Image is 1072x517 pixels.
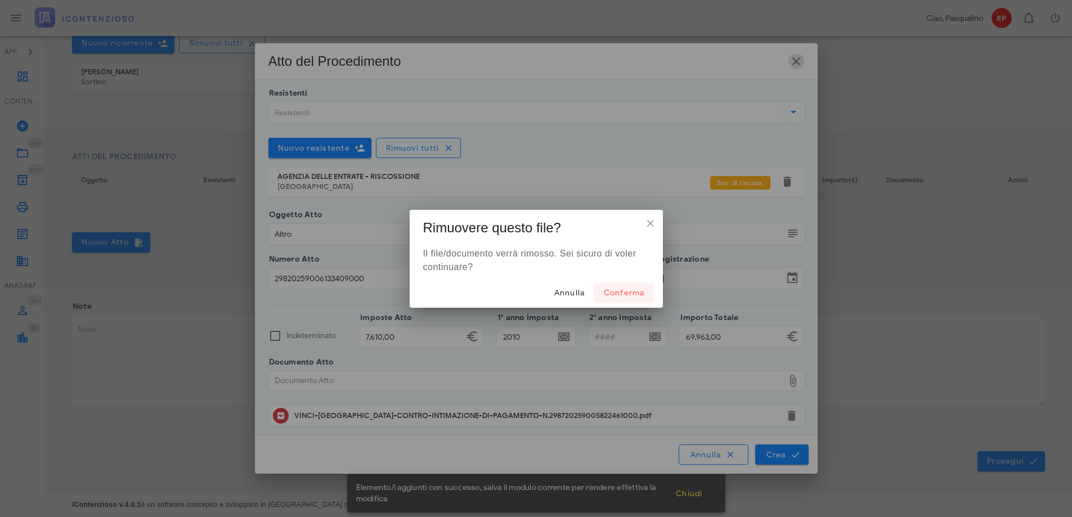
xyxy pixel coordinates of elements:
[594,283,653,303] button: Conferma
[603,288,644,298] span: Conferma
[544,283,594,303] button: Annulla
[423,219,561,237] h3: Rimuovere questo file?
[553,288,585,298] span: Annulla
[410,242,663,278] div: Il file/documento verrà rimosso. Sei sicuro di voler continuare?
[646,219,655,228] div: ×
